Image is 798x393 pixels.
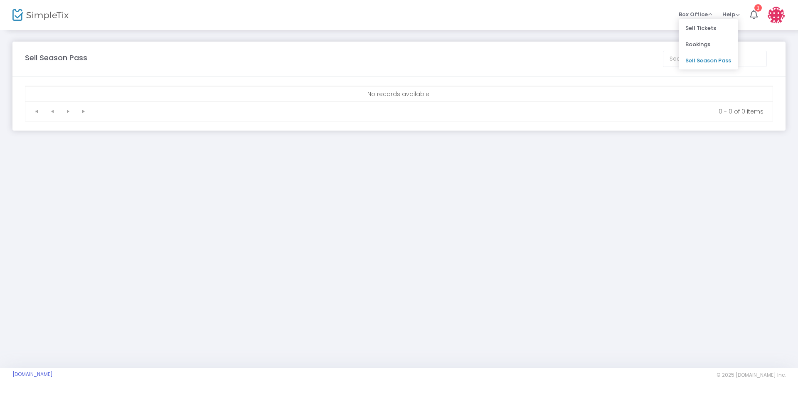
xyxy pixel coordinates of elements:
span: Box Office [679,10,712,18]
span: Help [722,10,740,18]
li: Bookings [679,36,738,52]
m-panel-title: Sell Season Pass [25,52,87,63]
input: Search Season Pass [663,51,767,67]
div: Data table [25,86,773,101]
span: © 2025 [DOMAIN_NAME] Inc. [717,372,786,378]
li: Sell Season Pass [679,52,738,69]
kendo-pager-info: 0 - 0 of 0 items [98,107,764,116]
div: 1 [754,4,762,12]
a: [DOMAIN_NAME] [12,371,53,378]
li: Sell Tickets [679,20,738,36]
span: No records available. [367,90,431,98]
